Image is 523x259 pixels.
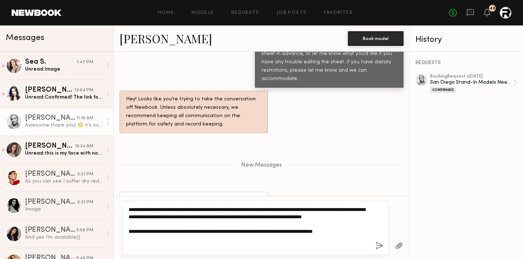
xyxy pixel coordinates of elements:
[25,150,102,157] div: Unread: this is my face with no makeup on
[490,7,495,11] div: 40
[25,122,102,129] div: Awesome thank you! ☺️ it’s not allowing to click on the link in the sheet
[430,87,456,93] div: Confirmed
[158,11,174,15] a: Home
[277,11,307,15] a: Job Posts
[25,171,77,178] div: [PERSON_NAME]
[25,234,102,241] div: And yes I’m available))
[77,199,93,206] div: 6:21 PM
[25,206,102,213] div: Image
[430,79,513,86] div: San Diego Stand-In Models Needed (10/16)
[191,11,214,15] a: Models
[119,31,212,46] a: [PERSON_NAME]
[241,162,282,168] span: New Messages
[77,59,93,66] div: 1:47 PM
[348,35,404,41] a: Book model
[25,87,74,94] div: [PERSON_NAME]
[25,115,76,122] div: [PERSON_NAME]
[430,74,513,79] div: booking Request • [DATE]
[430,74,517,93] a: bookingRequest •[DATE]San Diego Stand-In Models Needed (10/16)Confirmed
[74,87,93,94] div: 12:04 PM
[126,95,261,129] div: Hey! Looks like you’re trying to take the conversation off Newbook. Unless absolutely necessary, ...
[25,178,102,185] div: As you can see I suffer dry red blemishes around my nose and lower chin. Please let me know if yo...
[324,11,353,15] a: Favorites
[76,227,93,234] div: 5:58 PM
[415,36,517,44] div: History
[75,143,93,150] div: 10:34 AM
[25,227,76,234] div: [PERSON_NAME]
[348,31,404,46] button: Book model
[415,60,517,65] div: REQUESTS
[25,94,102,101] div: Unread: Confirmed! The link for the lunch order is not working. Could you let me know where food ...
[231,11,259,15] a: Requests
[6,34,44,42] span: Messages
[25,59,77,66] div: Sea S.
[25,66,102,73] div: Unread: Image
[77,171,93,178] div: 6:21 PM
[25,199,77,206] div: [PERSON_NAME]
[25,143,75,150] div: [PERSON_NAME]
[76,115,93,122] div: 11:10 AM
